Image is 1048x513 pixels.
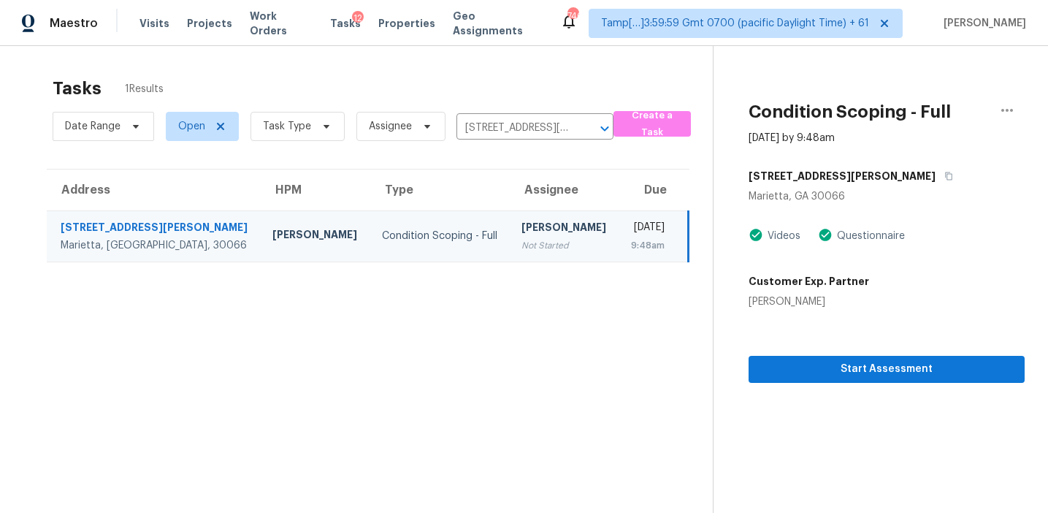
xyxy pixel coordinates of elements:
[370,170,510,210] th: Type
[456,117,573,140] input: Search by address
[187,16,232,31] span: Projects
[521,238,607,253] div: Not Started
[382,229,499,243] div: Condition Scoping - Full
[369,119,412,134] span: Assignee
[631,238,665,253] div: 9:48am
[178,119,205,134] span: Open
[833,229,905,243] div: Questionnaire
[749,169,936,183] h5: [STREET_ADDRESS][PERSON_NAME]
[521,220,607,238] div: [PERSON_NAME]
[749,294,869,309] div: [PERSON_NAME]
[453,9,543,38] span: Geo Assignments
[61,220,249,238] div: [STREET_ADDRESS][PERSON_NAME]
[749,189,1025,204] div: Marietta, GA 30066
[50,16,98,31] span: Maestro
[65,119,121,134] span: Date Range
[631,220,665,238] div: [DATE]
[749,131,835,145] div: [DATE] by 9:48am
[601,16,869,31] span: Tamp[…]3:59:59 Gmt 0700 (pacific Daylight Time) + 61
[261,170,370,210] th: HPM
[749,227,763,243] img: Artifact Present Icon
[749,104,951,119] h2: Condition Scoping - Full
[53,81,102,96] h2: Tasks
[749,274,869,289] h5: Customer Exp. Partner
[619,170,689,210] th: Due
[510,170,619,210] th: Assignee
[47,170,261,210] th: Address
[936,163,955,189] button: Copy Address
[61,238,249,253] div: Marietta, [GEOGRAPHIC_DATA], 30066
[378,16,435,31] span: Properties
[594,118,615,139] button: Open
[125,82,164,96] span: 1 Results
[139,16,169,31] span: Visits
[352,11,364,26] div: 12
[818,227,833,243] img: Artifact Present Icon
[250,9,313,38] span: Work Orders
[763,229,800,243] div: Videos
[613,111,691,137] button: Create a Task
[330,18,361,28] span: Tasks
[749,356,1025,383] button: Start Assessment
[938,16,1026,31] span: [PERSON_NAME]
[567,9,578,23] div: 746
[263,119,311,134] span: Task Type
[272,227,358,246] div: [PERSON_NAME]
[760,360,1013,379] span: Start Assessment
[621,107,684,141] span: Create a Task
